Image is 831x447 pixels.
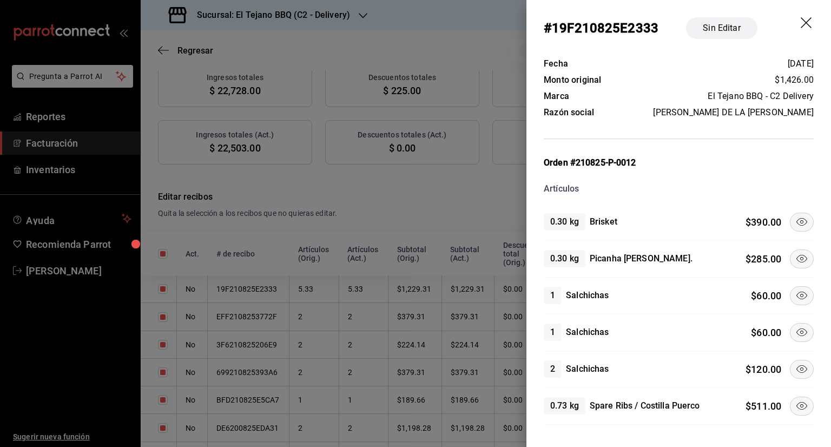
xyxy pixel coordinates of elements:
td: [PERSON_NAME] DE LA [PERSON_NAME] [615,104,814,121]
span: 0.30 kg [544,252,585,265]
span: Monto original [544,75,601,85]
span: 2 [544,363,562,376]
h4: Spare Ribs / Costilla Puerco [590,399,700,412]
span: $ 285.00 [746,253,781,265]
h4: Salchichas [566,363,609,376]
span: 0.30 kg [544,215,585,228]
td: El Tejano BBQ - C2 Delivery [615,88,814,104]
span: $ 60.00 [751,290,781,301]
span: 1 [544,326,562,339]
span: $ 390.00 [746,216,781,228]
td: [DATE] [615,56,814,72]
span: 1 [544,289,562,302]
div: Artículos [544,182,814,195]
h4: Salchichas [566,289,609,302]
span: $ 511.00 [746,400,781,412]
h4: Salchichas [566,326,609,339]
div: Orden #210825-P-0012 [544,156,814,169]
span: Sin Editar [696,22,747,35]
span: Fecha [544,58,568,69]
span: 0.73 kg [544,399,585,412]
span: $ 60.00 [751,327,781,338]
span: Razón social [544,107,594,117]
h4: Brisket [590,215,617,228]
div: # 19F210825E2333 [544,18,658,38]
span: Marca [544,91,569,101]
span: $ 120.00 [746,364,781,375]
button: drag [801,17,814,30]
span: $1,426.00 [775,75,814,85]
h4: Picanha [PERSON_NAME]. [590,252,692,265]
